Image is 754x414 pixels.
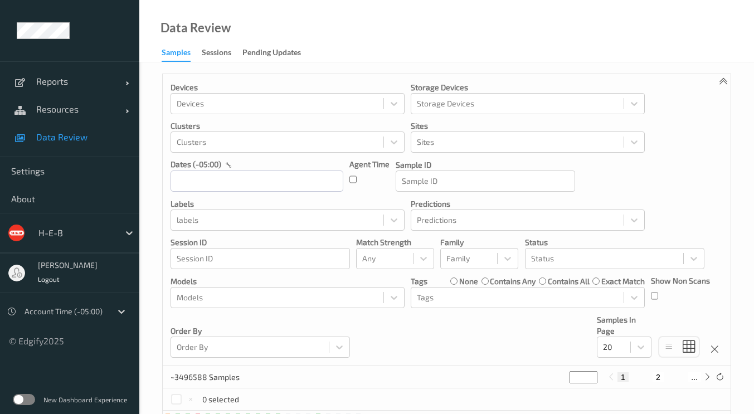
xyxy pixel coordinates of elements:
div: Data Review [160,22,231,33]
a: Pending Updates [242,45,312,61]
label: contains any [490,276,536,287]
button: 2 [653,372,664,382]
a: Samples [162,45,202,62]
p: Agent Time [349,159,390,170]
p: Clusters [171,120,405,131]
label: none [459,276,478,287]
p: Sites [411,120,645,131]
p: Session ID [171,237,350,248]
div: Sessions [202,47,231,61]
p: labels [171,198,405,210]
p: Order By [171,325,350,337]
label: exact match [601,276,645,287]
p: Sample ID [396,159,575,171]
p: Predictions [411,198,645,210]
p: Family [440,237,518,248]
button: ... [688,372,701,382]
p: Show Non Scans [651,275,710,286]
p: Tags [411,276,427,287]
p: Storage Devices [411,82,645,93]
label: contains all [548,276,590,287]
p: Devices [171,82,405,93]
p: Status [525,237,704,248]
a: Sessions [202,45,242,61]
p: ~3496588 Samples [171,372,254,383]
div: Samples [162,47,191,62]
div: Pending Updates [242,47,301,61]
p: Match Strength [356,237,434,248]
p: 0 selected [202,394,239,405]
p: Samples In Page [597,314,651,337]
p: dates (-05:00) [171,159,221,170]
p: Models [171,276,405,287]
button: 1 [617,372,629,382]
